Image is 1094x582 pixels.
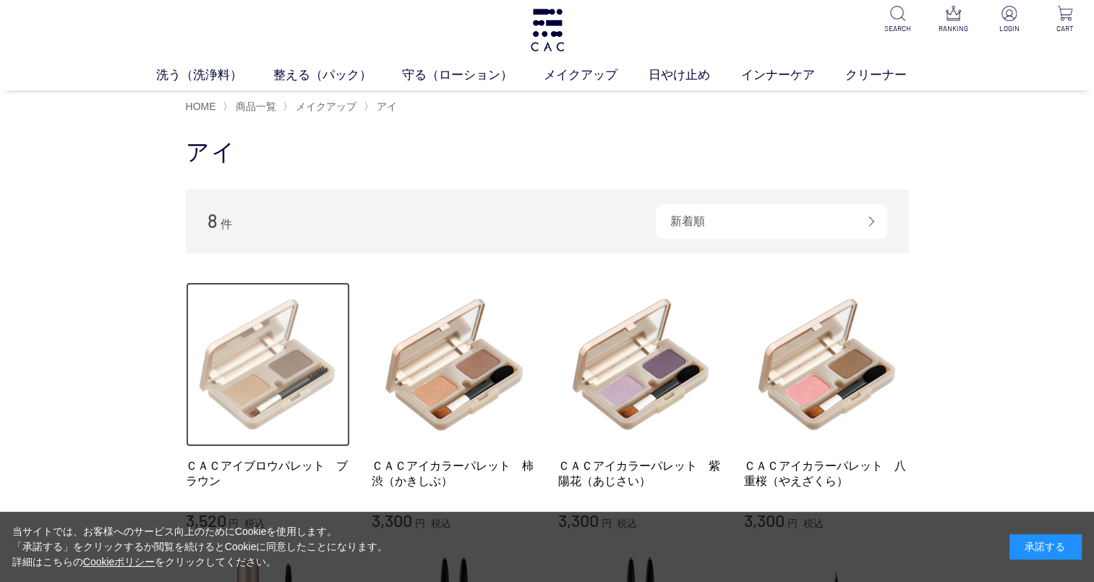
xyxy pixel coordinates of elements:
span: 件 [221,218,232,230]
img: ＣＡＣアイブロウパレット ブラウン [186,282,351,447]
a: 商品一覧 [233,101,276,112]
span: メイクアップ [296,101,356,112]
img: ＣＡＣアイカラーパレット 八重桜（やえざくら） [744,282,909,447]
div: 新着順 [656,204,887,239]
a: ＣＡＣアイブロウパレット ブラウン [186,458,351,489]
a: ＣＡＣアイカラーパレット 柿渋（かきしぶ） [372,458,537,489]
span: アイ [377,101,397,112]
a: LOGIN [991,6,1027,34]
span: 商品一覧 [236,101,276,112]
a: インナーケア [741,66,846,85]
a: メイクアップ [544,66,649,85]
h1: アイ [186,137,909,168]
a: アイ [374,101,397,112]
li: 〉 [223,100,280,114]
a: SEARCH [880,6,915,34]
a: ＣＡＣアイカラーパレット 八重桜（やえざくら） [744,458,909,489]
a: クリーナー [845,66,938,85]
a: RANKING [936,6,971,34]
span: 3,300 [372,510,412,531]
li: 〉 [364,100,401,114]
a: Cookieポリシー [83,556,155,568]
span: 3,300 [558,510,599,531]
p: LOGIN [991,23,1027,34]
div: 承諾する [1009,534,1082,560]
p: RANKING [936,23,971,34]
p: SEARCH [880,23,915,34]
a: ＣＡＣアイカラーパレット 紫陽花（あじさい） [558,458,723,489]
img: logo [529,9,566,51]
p: CART [1047,23,1082,34]
div: 当サイトでは、お客様へのサービス向上のためにCookieを使用します。 「承諾する」をクリックするか閲覧を続けるとCookieに同意したことになります。 詳細はこちらの をクリックしてください。 [12,524,388,570]
span: 8 [208,209,218,232]
span: 3,300 [744,510,785,531]
a: メイクアップ [293,101,356,112]
span: 3,520 [186,510,226,531]
a: 守る（ローション） [402,66,544,85]
a: 整える（パック） [273,66,403,85]
a: HOME [186,101,216,112]
img: ＣＡＣアイカラーパレット 柿渋（かきしぶ） [372,282,537,447]
li: 〉 [283,100,360,114]
a: 洗う（洗浄料） [156,66,273,85]
img: ＣＡＣアイカラーパレット 紫陽花（あじさい） [558,282,723,447]
a: 日やけ止め [649,66,741,85]
a: CART [1047,6,1082,34]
